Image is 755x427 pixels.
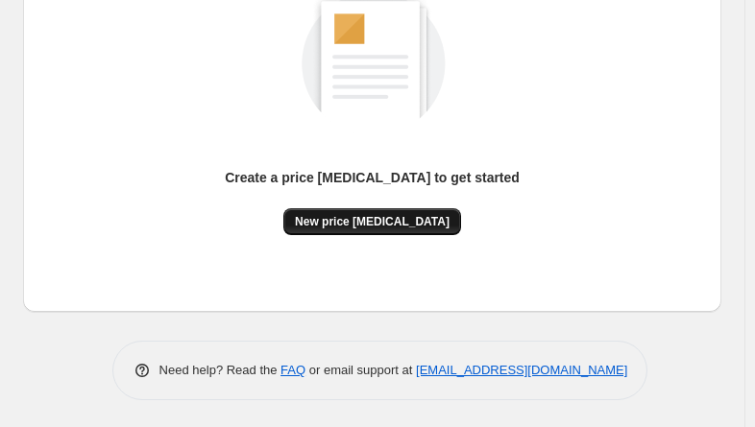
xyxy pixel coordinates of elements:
p: Create a price [MEDICAL_DATA] to get started [225,168,520,187]
span: New price [MEDICAL_DATA] [295,214,450,229]
span: Need help? Read the [159,363,281,377]
button: New price [MEDICAL_DATA] [283,208,461,235]
a: [EMAIL_ADDRESS][DOMAIN_NAME] [416,363,627,377]
a: FAQ [280,363,305,377]
span: or email support at [305,363,416,377]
